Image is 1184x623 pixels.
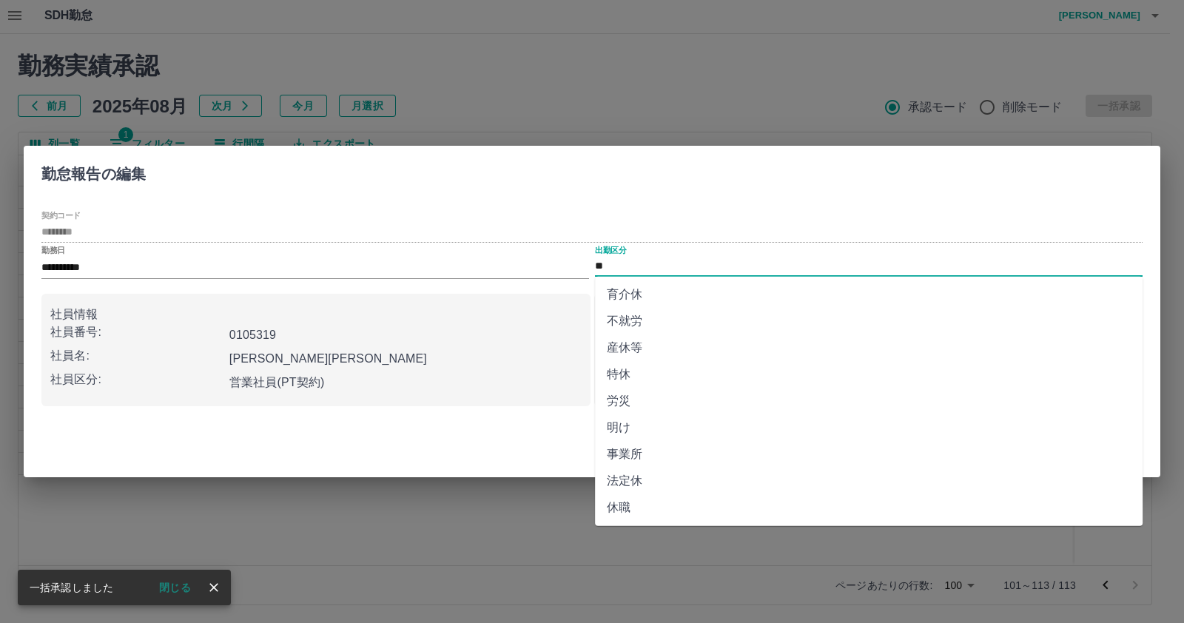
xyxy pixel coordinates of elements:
li: 特休 [595,361,1143,388]
li: 労災 [595,388,1143,414]
li: 産休等 [595,334,1143,361]
b: 0105319 [229,329,276,341]
li: 不就労 [595,308,1143,334]
li: 事業所 [595,441,1143,468]
h2: 勤怠報告の編集 [24,146,164,196]
li: 法定休 [595,468,1143,494]
label: 契約コード [41,210,81,221]
label: 出勤区分 [595,244,626,255]
button: close [203,576,225,599]
p: 社員情報 [50,306,582,323]
li: 休職 [595,494,1143,521]
li: 育介休 [595,281,1143,308]
b: [PERSON_NAME][PERSON_NAME] [229,352,427,365]
p: 社員名: [50,347,223,365]
label: 勤務日 [41,244,65,255]
b: 営業社員(PT契約) [229,376,325,388]
li: 明け [595,414,1143,441]
div: 一括承認しました [30,574,113,601]
button: 閉じる [147,576,203,599]
p: 社員番号: [50,323,223,341]
p: 社員区分: [50,371,223,388]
